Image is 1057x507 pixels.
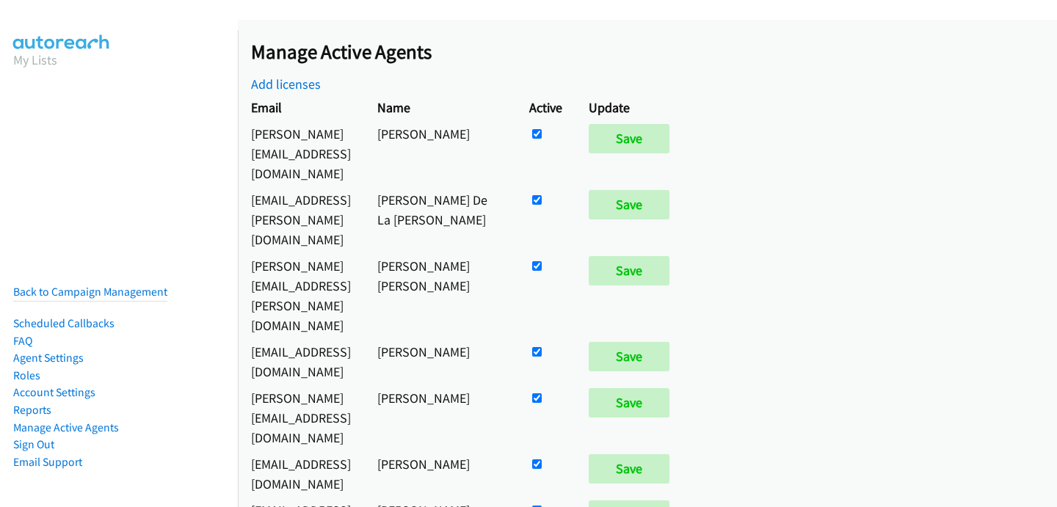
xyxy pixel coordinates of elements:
th: Update [575,94,689,120]
a: Sign Out [13,437,54,451]
a: Agent Settings [13,351,84,365]
td: [PERSON_NAME][EMAIL_ADDRESS][DOMAIN_NAME] [238,120,364,186]
iframe: Checklist [933,443,1046,496]
td: [PERSON_NAME][EMAIL_ADDRESS][PERSON_NAME][DOMAIN_NAME] [238,252,364,338]
input: Save [589,190,669,219]
a: Add licenses [251,76,321,92]
td: [PERSON_NAME] [364,451,516,497]
a: Account Settings [13,385,95,399]
a: Manage Active Agents [13,420,119,434]
input: Save [589,256,669,285]
td: [PERSON_NAME] [PERSON_NAME] [364,252,516,338]
th: Name [364,94,516,120]
a: Email Support [13,455,82,469]
input: Save [589,454,669,484]
td: [PERSON_NAME] [364,338,516,384]
h2: Manage Active Agents [251,40,1057,65]
input: Save [589,388,669,417]
input: Save [589,342,669,371]
iframe: Resource Center [1015,195,1057,312]
td: [PERSON_NAME] [364,384,516,451]
td: [EMAIL_ADDRESS][DOMAIN_NAME] [238,338,364,384]
a: Reports [13,403,51,417]
th: Email [238,94,364,120]
a: Roles [13,368,40,382]
a: Scheduled Callbacks [13,316,115,330]
td: [PERSON_NAME] [364,120,516,186]
th: Active [516,94,575,120]
td: [PERSON_NAME][EMAIL_ADDRESS][DOMAIN_NAME] [238,384,364,451]
td: [PERSON_NAME] De La [PERSON_NAME] [364,186,516,252]
a: Back to Campaign Management [13,285,167,299]
a: FAQ [13,334,32,348]
td: [EMAIL_ADDRESS][PERSON_NAME][DOMAIN_NAME] [238,186,364,252]
a: My Lists [13,51,57,68]
input: Save [589,124,669,153]
td: [EMAIL_ADDRESS][DOMAIN_NAME] [238,451,364,497]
